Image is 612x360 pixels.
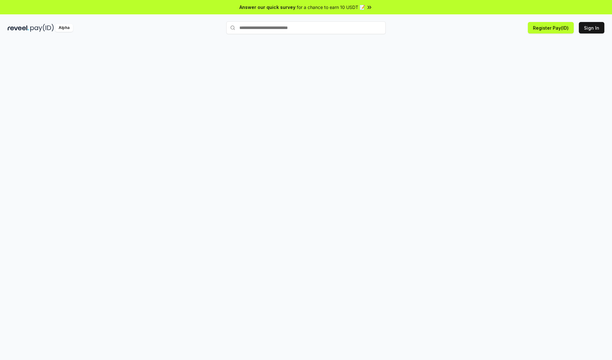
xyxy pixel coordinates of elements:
img: reveel_dark [8,24,29,32]
div: Alpha [55,24,73,32]
img: pay_id [30,24,54,32]
span: Answer our quick survey [239,4,295,11]
button: Sign In [579,22,604,33]
button: Register Pay(ID) [528,22,574,33]
span: for a chance to earn 10 USDT 📝 [297,4,365,11]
